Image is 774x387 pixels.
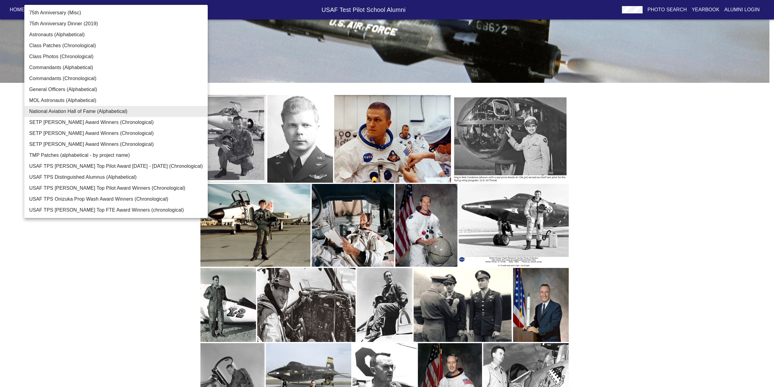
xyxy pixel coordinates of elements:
li: USAF TPS [PERSON_NAME] Top Pilot Award [DATE] - [DATE] (Chronological) [24,161,208,172]
li: National Aviation Hall of Fame (Alphabetical) [24,106,208,117]
li: SETP [PERSON_NAME] Award Winners (Chronological) [24,139,208,150]
li: Commandants (Alphabetical) [24,62,208,73]
li: MOL Astronauts (Alphabetical) [24,95,208,106]
li: Commandants (Chronological) [24,73,208,84]
li: Class Photos (Chronological) [24,51,208,62]
li: USAF TPS Distinguished Alumnus (Alphabetical) [24,172,208,183]
li: Class Patches (Chronological) [24,40,208,51]
li: TMP Patches (alphabetical - by project name) [24,150,208,161]
li: USAF TPS Onizuka Prop Wash Award Winners (Chronological) [24,194,208,205]
li: SETP [PERSON_NAME] Award Winners (Chronological) [24,128,208,139]
li: General Officers (Alphabetical) [24,84,208,95]
li: SETP [PERSON_NAME] Award Winners (Chronological) [24,117,208,128]
li: USAF TPS [PERSON_NAME] Top Pilot Award Winners (Chronological) [24,183,208,194]
li: Astronauts (Alphabetical) [24,29,208,40]
li: 75th Anniversary (Misc) [24,7,208,18]
li: 75th Anniversary Dinner (2019) [24,18,208,29]
li: USAF TPS [PERSON_NAME] Top FTE Award Winners (chronological) [24,205,208,216]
